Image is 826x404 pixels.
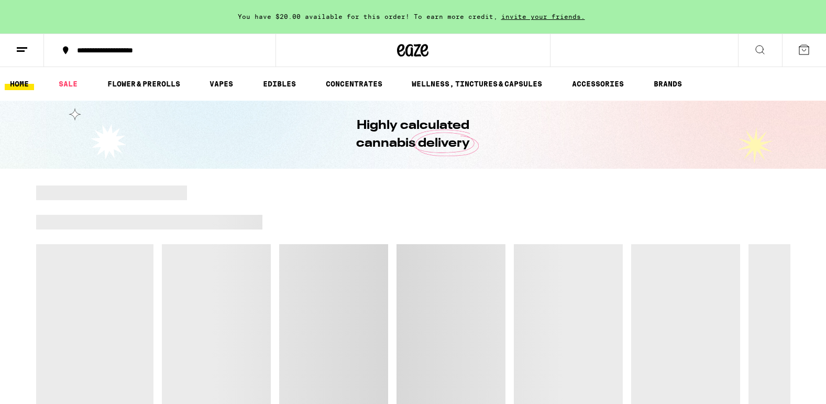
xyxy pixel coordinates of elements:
a: ACCESSORIES [567,78,629,90]
a: FLOWER & PREROLLS [102,78,185,90]
a: SALE [53,78,83,90]
span: You have $20.00 available for this order! To earn more credit, [238,13,498,20]
h1: Highly calculated cannabis delivery [327,117,500,152]
a: BRANDS [648,78,687,90]
a: VAPES [204,78,238,90]
a: WELLNESS, TINCTURES & CAPSULES [406,78,547,90]
a: EDIBLES [258,78,301,90]
a: CONCENTRATES [321,78,388,90]
span: invite your friends. [498,13,589,20]
a: HOME [5,78,34,90]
